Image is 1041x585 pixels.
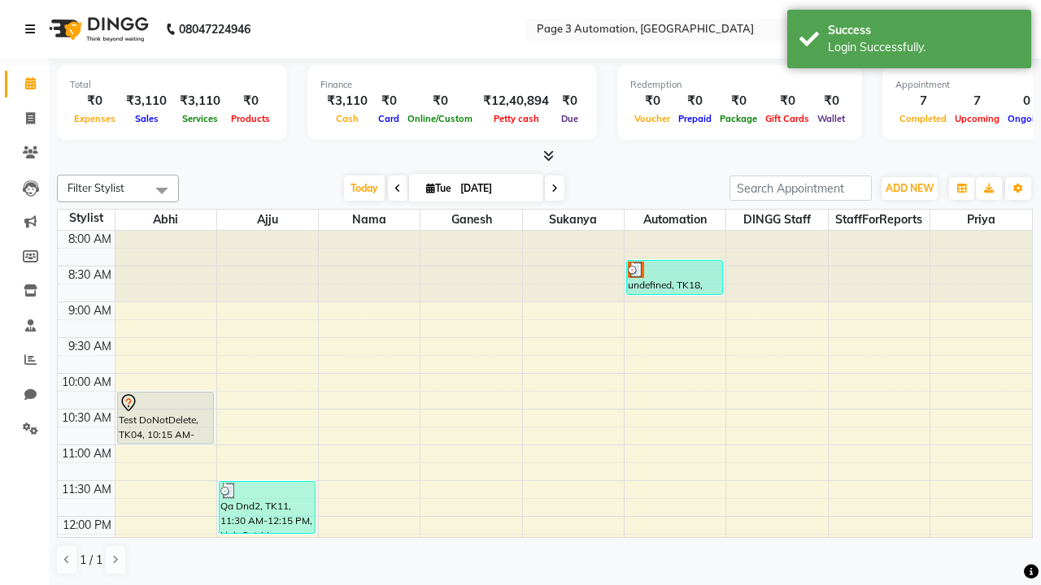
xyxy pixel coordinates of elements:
[65,266,115,284] div: 8:30 AM
[477,92,555,110] div: ₹12,40,894
[374,113,403,124] span: Card
[627,261,722,294] div: undefined, TK18, 08:25 AM-08:55 AM, Hair cut Below 12 years (Boy)
[118,392,213,444] div: Test DoNotDelete, TK04, 10:15 AM-11:00 AM, Hair Cut-Men
[65,231,115,248] div: 8:00 AM
[320,78,584,92] div: Finance
[58,210,115,227] div: Stylist
[630,92,674,110] div: ₹0
[344,175,385,201] span: Today
[730,175,872,201] input: Search Appointment
[65,338,115,355] div: 9:30 AM
[895,92,951,110] div: 7
[761,113,813,124] span: Gift Cards
[882,177,938,200] button: ADD NEW
[115,210,216,230] span: Abhi
[227,113,274,124] span: Products
[220,482,315,533] div: Qa Dnd2, TK11, 11:30 AM-12:15 PM, Hair Cut-Men
[674,113,716,124] span: Prepaid
[59,374,115,391] div: 10:00 AM
[70,78,274,92] div: Total
[930,210,1032,230] span: Priya
[422,182,455,194] span: Tue
[374,92,403,110] div: ₹0
[420,210,521,230] span: Ganesh
[813,113,849,124] span: Wallet
[630,113,674,124] span: Voucher
[332,113,363,124] span: Cash
[120,92,173,110] div: ₹3,110
[761,92,813,110] div: ₹0
[557,113,582,124] span: Due
[490,113,543,124] span: Petty cash
[80,552,102,569] span: 1 / 1
[828,22,1019,39] div: Success
[523,210,624,230] span: Sukanya
[59,517,115,534] div: 12:00 PM
[319,210,420,230] span: Nama
[68,181,124,194] span: Filter Stylist
[41,6,153,52] img: logo
[829,210,930,230] span: StaffForReports
[65,302,115,319] div: 9:00 AM
[59,409,115,427] div: 10:30 AM
[895,113,951,124] span: Completed
[227,92,274,110] div: ₹0
[813,92,849,110] div: ₹0
[555,92,584,110] div: ₹0
[828,39,1019,56] div: Login Successfully.
[455,176,537,201] input: 2025-09-02
[951,92,1004,110] div: 7
[178,113,222,124] span: Services
[716,113,761,124] span: Package
[59,445,115,462] div: 11:00 AM
[886,182,934,194] span: ADD NEW
[70,113,120,124] span: Expenses
[403,113,477,124] span: Online/Custom
[951,113,1004,124] span: Upcoming
[726,210,827,230] span: DINGG Staff
[625,210,725,230] span: Automation
[674,92,716,110] div: ₹0
[403,92,477,110] div: ₹0
[320,92,374,110] div: ₹3,110
[59,481,115,498] div: 11:30 AM
[70,92,120,110] div: ₹0
[630,78,849,92] div: Redemption
[173,92,227,110] div: ₹3,110
[179,6,250,52] b: 08047224946
[131,113,163,124] span: Sales
[217,210,318,230] span: Ajju
[716,92,761,110] div: ₹0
